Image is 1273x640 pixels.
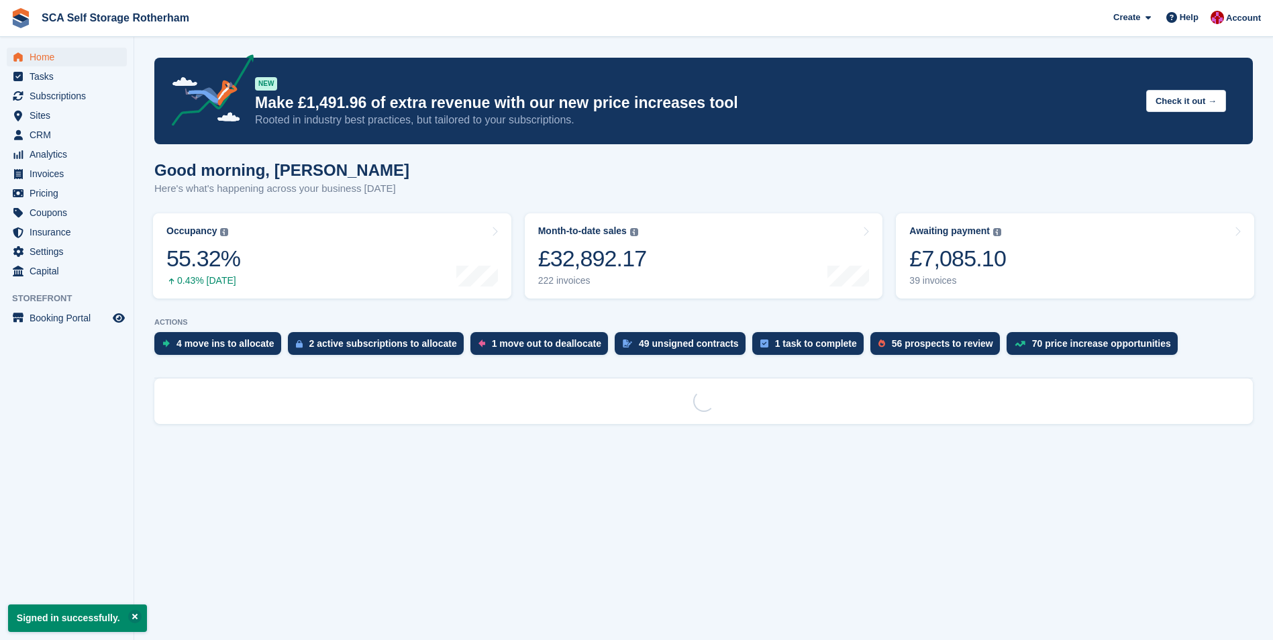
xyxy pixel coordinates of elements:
a: menu [7,48,127,66]
img: prospect-51fa495bee0391a8d652442698ab0144808aea92771e9ea1ae160a38d050c398.svg [878,339,885,348]
a: 1 task to complete [752,332,870,362]
a: menu [7,87,127,105]
a: Awaiting payment £7,085.10 39 invoices [896,213,1254,299]
div: Occupancy [166,225,217,237]
p: Make £1,491.96 of extra revenue with our new price increases tool [255,93,1135,113]
div: 1 task to complete [775,338,857,349]
p: Signed in successfully. [8,604,147,632]
p: Here's what's happening across your business [DATE] [154,181,409,197]
img: price-adjustments-announcement-icon-8257ccfd72463d97f412b2fc003d46551f7dbcb40ab6d574587a9cd5c0d94... [160,54,254,131]
div: 1 move out to deallocate [492,338,601,349]
button: Check it out → [1146,90,1226,112]
a: menu [7,242,127,261]
a: 2 active subscriptions to allocate [288,332,470,362]
div: 222 invoices [538,275,647,286]
a: 1 move out to deallocate [470,332,615,362]
div: 0.43% [DATE] [166,275,240,286]
span: Invoices [30,164,110,183]
div: NEW [255,77,277,91]
div: Awaiting payment [909,225,990,237]
img: price_increase_opportunities-93ffe204e8149a01c8c9dc8f82e8f89637d9d84a8eef4429ea346261dce0b2c0.svg [1015,341,1025,347]
p: Rooted in industry best practices, but tailored to your subscriptions. [255,113,1135,127]
img: task-75834270c22a3079a89374b754ae025e5fb1db73e45f91037f5363f120a921f8.svg [760,339,768,348]
div: 70 price increase opportunities [1032,338,1171,349]
span: Coupons [30,203,110,222]
h1: Good morning, [PERSON_NAME] [154,161,409,179]
a: 56 prospects to review [870,332,1007,362]
span: Settings [30,242,110,261]
div: 55.32% [166,245,240,272]
span: Storefront [12,292,134,305]
a: menu [7,184,127,203]
img: Thomas Webb [1211,11,1224,24]
span: Subscriptions [30,87,110,105]
div: £7,085.10 [909,245,1006,272]
a: Preview store [111,310,127,326]
div: 2 active subscriptions to allocate [309,338,457,349]
img: icon-info-grey-7440780725fd019a000dd9b08b2336e03edf1995a4989e88bcd33f0948082b44.svg [993,228,1001,236]
a: menu [7,106,127,125]
span: Analytics [30,145,110,164]
img: contract_signature_icon-13c848040528278c33f63329250d36e43548de30e8caae1d1a13099fd9432cc5.svg [623,339,632,348]
div: 39 invoices [909,275,1006,286]
a: menu [7,309,127,327]
div: 49 unsigned contracts [639,338,739,349]
span: Create [1113,11,1140,24]
a: menu [7,262,127,280]
img: stora-icon-8386f47178a22dfd0bd8f6a31ec36ba5ce8667c1dd55bd0f319d3a0aa187defe.svg [11,8,31,28]
span: Home [30,48,110,66]
a: menu [7,223,127,242]
a: 49 unsigned contracts [615,332,752,362]
span: Tasks [30,67,110,86]
span: Help [1180,11,1199,24]
div: Month-to-date sales [538,225,627,237]
a: Occupancy 55.32% 0.43% [DATE] [153,213,511,299]
p: ACTIONS [154,318,1253,327]
img: move_outs_to_deallocate_icon-f764333ba52eb49d3ac5e1228854f67142a1ed5810a6f6cc68b1a99e826820c5.svg [478,339,485,348]
img: icon-info-grey-7440780725fd019a000dd9b08b2336e03edf1995a4989e88bcd33f0948082b44.svg [220,228,228,236]
img: move_ins_to_allocate_icon-fdf77a2bb77ea45bf5b3d319d69a93e2d87916cf1d5bf7949dd705db3b84f3ca.svg [162,339,170,348]
a: menu [7,203,127,222]
span: Capital [30,262,110,280]
a: menu [7,125,127,144]
div: 56 prospects to review [892,338,993,349]
span: Sites [30,106,110,125]
img: icon-info-grey-7440780725fd019a000dd9b08b2336e03edf1995a4989e88bcd33f0948082b44.svg [630,228,638,236]
div: 4 move ins to allocate [176,338,274,349]
span: CRM [30,125,110,144]
a: SCA Self Storage Rotherham [36,7,195,29]
span: Account [1226,11,1261,25]
span: Insurance [30,223,110,242]
span: Booking Portal [30,309,110,327]
img: active_subscription_to_allocate_icon-d502201f5373d7db506a760aba3b589e785aa758c864c3986d89f69b8ff3... [296,339,303,348]
a: menu [7,67,127,86]
a: menu [7,164,127,183]
span: Pricing [30,184,110,203]
a: 4 move ins to allocate [154,332,288,362]
div: £32,892.17 [538,245,647,272]
a: menu [7,145,127,164]
a: Month-to-date sales £32,892.17 222 invoices [525,213,883,299]
a: 70 price increase opportunities [1007,332,1184,362]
